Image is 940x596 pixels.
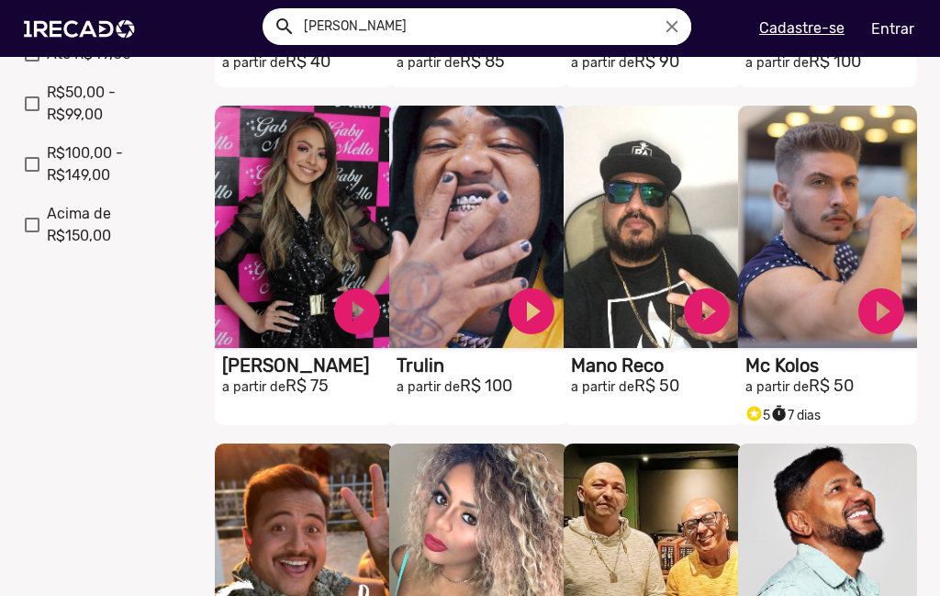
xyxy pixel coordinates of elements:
small: a partir de [745,379,809,395]
h2: R$ 90 [571,52,743,73]
h2: R$ 75 [222,377,394,397]
span: 7 dias [770,408,821,423]
small: a partir de [222,379,285,395]
a: play_circle_filled [679,284,734,339]
h2: R$ 100 [745,52,917,73]
small: a partir de [745,55,809,71]
h2: R$ 100 [397,377,568,397]
h1: Mano Reco [571,354,743,377]
h1: Mc Kolos [745,354,917,377]
video: S1RECADO vídeos dedicados para fãs e empresas [738,106,917,348]
u: Cadastre-se [759,19,845,37]
small: a partir de [571,379,634,395]
h1: Trulin [397,354,568,377]
input: Pesquisar... [290,8,691,45]
a: play_circle_filled [330,284,385,339]
small: a partir de [571,55,634,71]
a: play_circle_filled [854,284,909,339]
span: R$50,00 - R$99,00 [47,82,150,126]
a: play_circle_filled [504,284,559,339]
h2: R$ 50 [745,377,917,397]
span: R$100,00 - R$149,00 [47,142,150,186]
span: 5 [745,408,770,423]
i: close [662,17,682,37]
video: S1RECADO vídeos dedicados para fãs e empresas [389,106,568,348]
button: Example home icon [267,9,299,41]
h2: R$ 50 [571,377,743,397]
video: S1RECADO vídeos dedicados para fãs e empresas [215,106,394,348]
mat-icon: Example home icon [274,16,296,38]
video: S1RECADO vídeos dedicados para fãs e empresas [564,106,743,348]
small: stars [745,405,763,422]
small: a partir de [397,379,460,395]
small: timer [770,405,788,422]
i: timer [770,400,788,422]
a: Entrar [859,13,926,45]
h1: [PERSON_NAME] [222,354,394,377]
i: Selo super talento [745,400,763,422]
span: Acima de R$150,00 [47,203,150,247]
h2: R$ 85 [397,52,568,73]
